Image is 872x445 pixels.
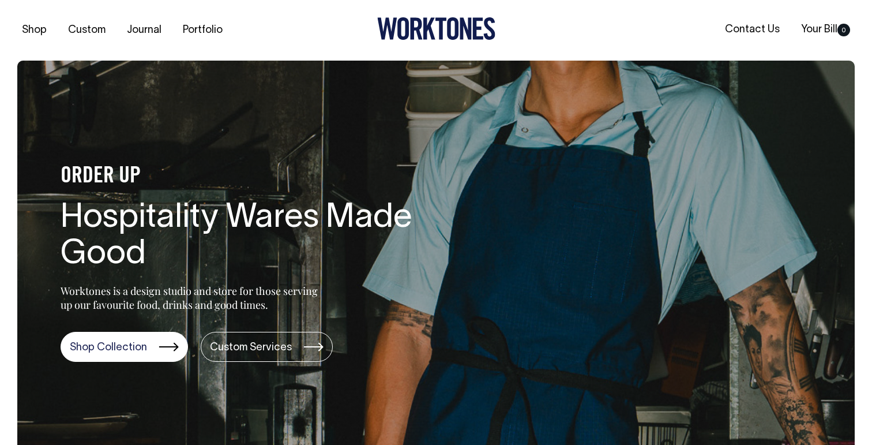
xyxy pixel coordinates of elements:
a: Portfolio [178,21,227,40]
p: Worktones is a design studio and store for those serving up our favourite food, drinks and good t... [61,284,323,312]
span: 0 [837,24,850,36]
a: Contact Us [720,20,784,39]
a: Journal [122,21,166,40]
a: Shop [17,21,51,40]
a: Shop Collection [61,332,188,362]
h1: Hospitality Wares Made Good [61,200,430,274]
a: Custom Services [201,332,333,362]
h4: ORDER UP [61,164,430,189]
a: Custom [63,21,110,40]
a: Your Bill0 [796,20,855,39]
